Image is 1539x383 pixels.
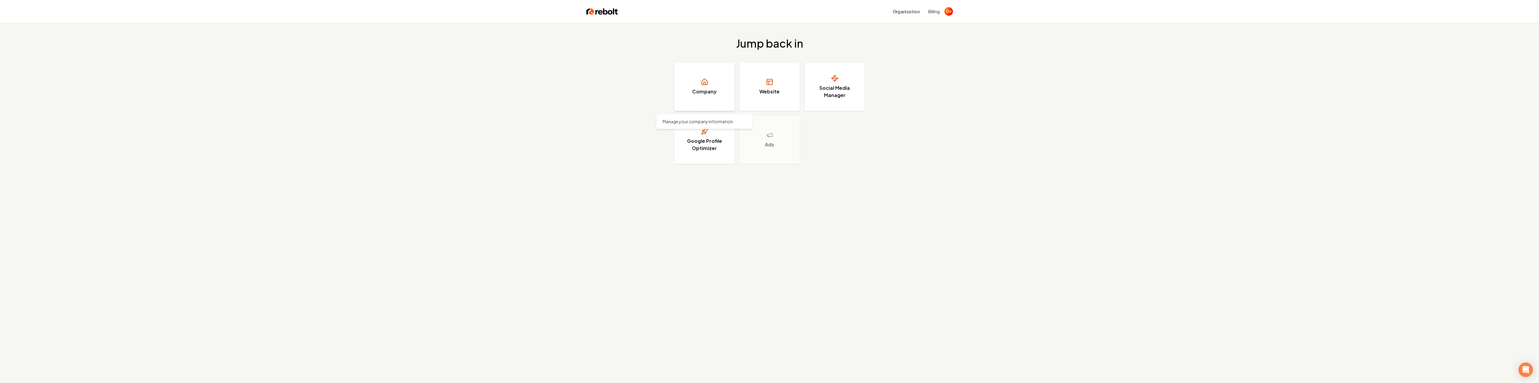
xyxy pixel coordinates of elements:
[740,63,800,111] a: Website
[805,63,865,111] a: Social Media Manager
[674,116,735,164] a: Google Profile Optimizer
[765,141,774,148] h3: Ads
[663,118,746,124] p: Manage your company information.
[889,6,923,17] button: Organization
[928,8,940,14] button: Billing
[692,88,717,95] h3: Company
[945,7,953,16] button: Open user button
[1519,363,1533,377] div: Open Intercom Messenger
[945,7,953,16] img: Dayton Meyer
[682,137,727,152] h3: Google Profile Optimizer
[759,88,780,95] h3: Website
[736,37,803,49] h2: Jump back in
[812,84,857,99] h3: Social Media Manager
[674,63,735,111] a: Company
[586,7,618,16] img: Rebolt Logo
